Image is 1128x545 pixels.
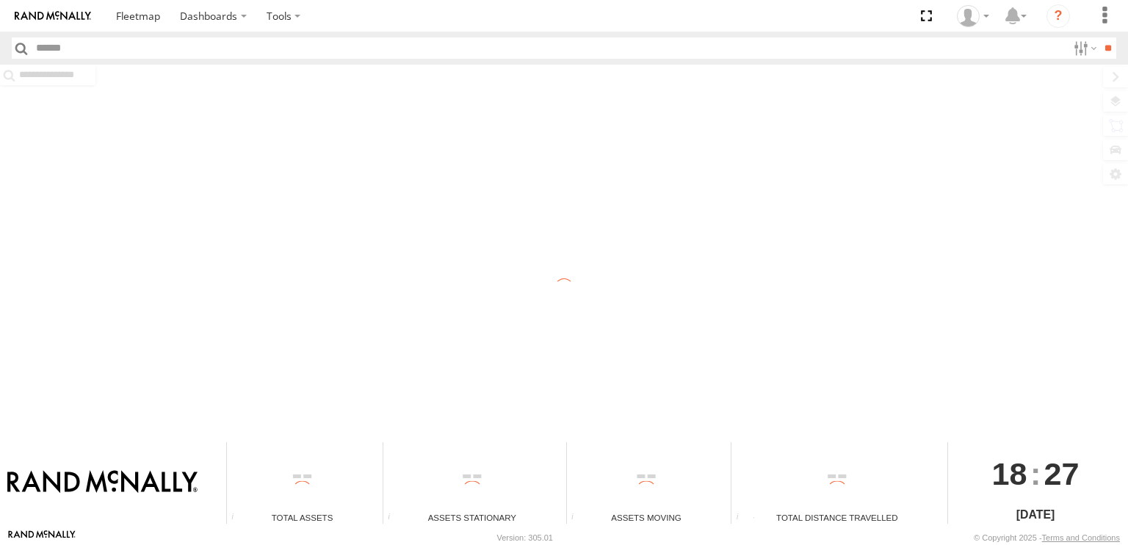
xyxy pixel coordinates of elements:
label: Search Filter Options [1068,37,1099,59]
span: 27 [1044,442,1080,505]
div: Total Assets [227,511,377,524]
div: Version: 305.01 [497,533,553,542]
div: Total number of Enabled Assets [227,513,249,524]
div: Total Distance Travelled [731,511,942,524]
div: Total number of assets current stationary. [383,513,405,524]
div: Assets Moving [567,511,726,524]
img: Rand McNally [7,470,198,495]
div: Total distance travelled by all assets within specified date range and applied filters [731,513,753,524]
div: : [948,442,1122,505]
a: Terms and Conditions [1042,533,1120,542]
img: rand-logo.svg [15,11,91,21]
a: Visit our Website [8,530,76,545]
div: Valeo Dash [952,5,994,27]
div: Assets Stationary [383,511,560,524]
i: ? [1046,4,1070,28]
div: [DATE] [948,506,1122,524]
div: Total number of assets current in transit. [567,513,589,524]
div: © Copyright 2025 - [974,533,1120,542]
span: 18 [992,442,1027,505]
